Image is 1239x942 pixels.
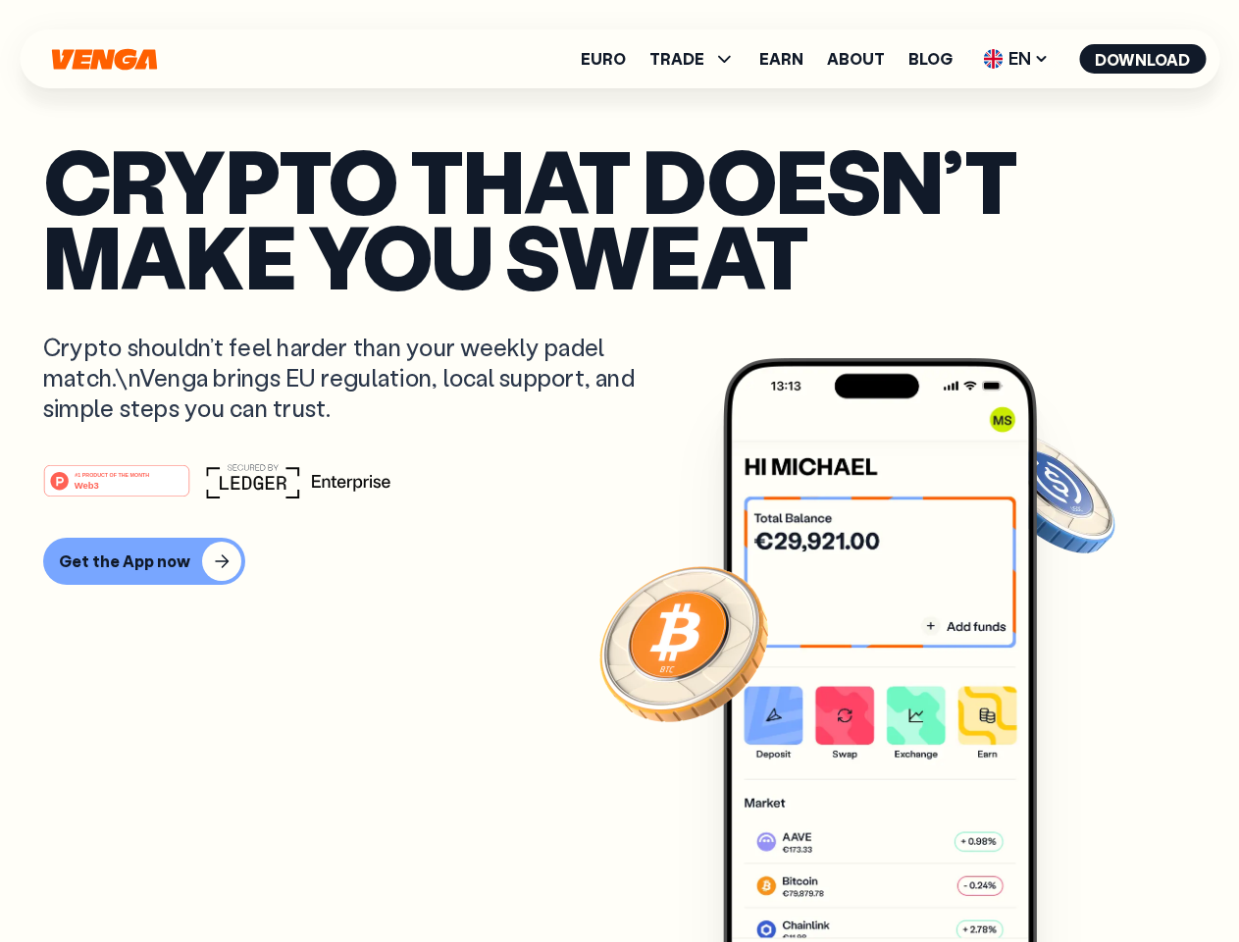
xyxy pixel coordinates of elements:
img: Bitcoin [595,554,772,731]
a: About [827,51,885,67]
a: Blog [908,51,953,67]
p: Crypto shouldn’t feel harder than your weekly padel match.\nVenga brings EU regulation, local sup... [43,332,663,424]
span: TRADE [649,51,704,67]
tspan: #1 PRODUCT OF THE MONTH [75,471,149,477]
div: Get the App now [59,551,190,571]
img: USDC coin [978,422,1119,563]
a: Euro [581,51,626,67]
button: Download [1079,44,1206,74]
p: Crypto that doesn’t make you sweat [43,142,1196,292]
span: TRADE [649,47,736,71]
tspan: Web3 [75,479,99,490]
svg: Home [49,48,159,71]
a: #1 PRODUCT OF THE MONTHWeb3 [43,476,190,501]
a: Earn [759,51,803,67]
span: EN [976,43,1056,75]
a: Get the App now [43,538,1196,585]
button: Get the App now [43,538,245,585]
img: flag-uk [983,49,1003,69]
